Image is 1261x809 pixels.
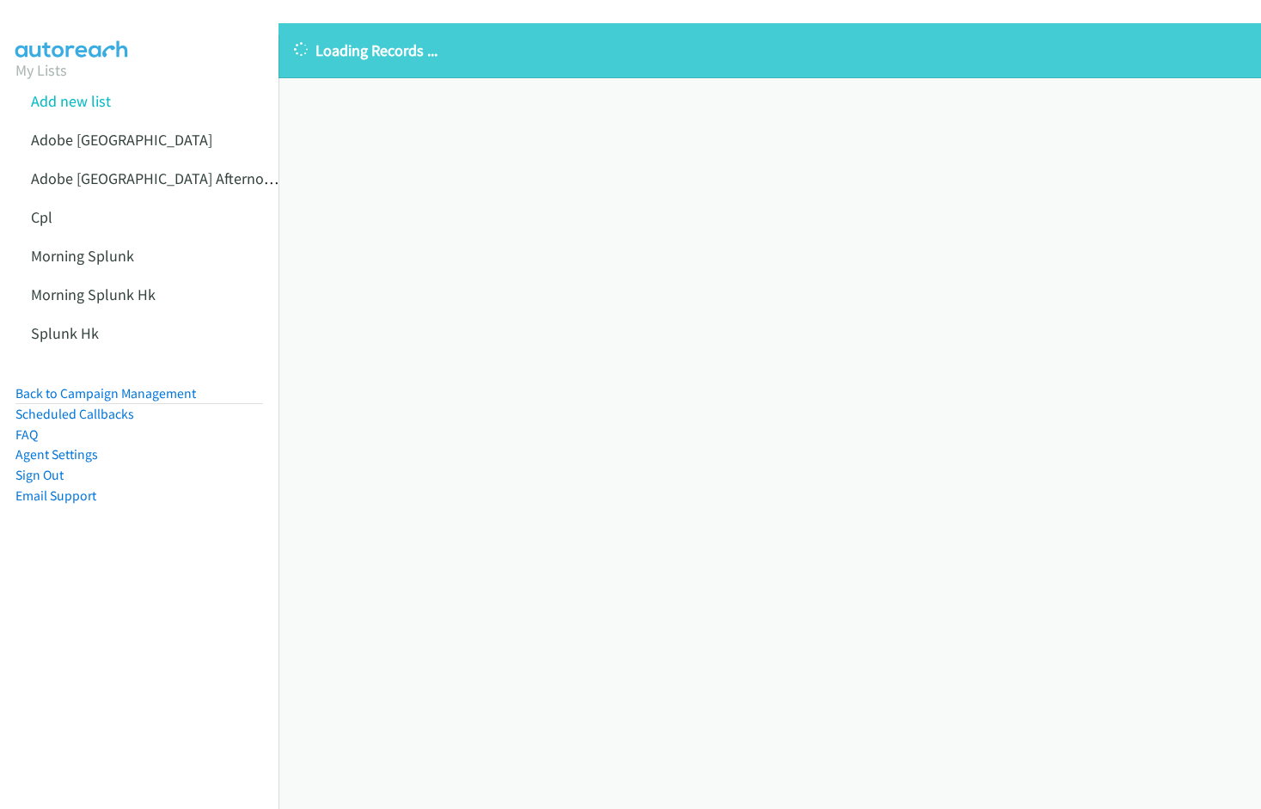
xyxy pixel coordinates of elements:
[294,39,1246,62] p: Loading Records ...
[31,207,52,227] a: Cpl
[15,467,64,483] a: Sign Out
[31,91,111,111] a: Add new list
[15,487,96,504] a: Email Support
[15,385,196,401] a: Back to Campaign Management
[31,130,212,150] a: Adobe [GEOGRAPHIC_DATA]
[31,323,99,343] a: Splunk Hk
[15,60,67,80] a: My Lists
[15,406,134,422] a: Scheduled Callbacks
[15,426,38,443] a: FAQ
[31,246,134,266] a: Morning Splunk
[15,446,98,463] a: Agent Settings
[31,285,156,304] a: Morning Splunk Hk
[31,169,281,188] a: Adobe [GEOGRAPHIC_DATA] Afternoon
